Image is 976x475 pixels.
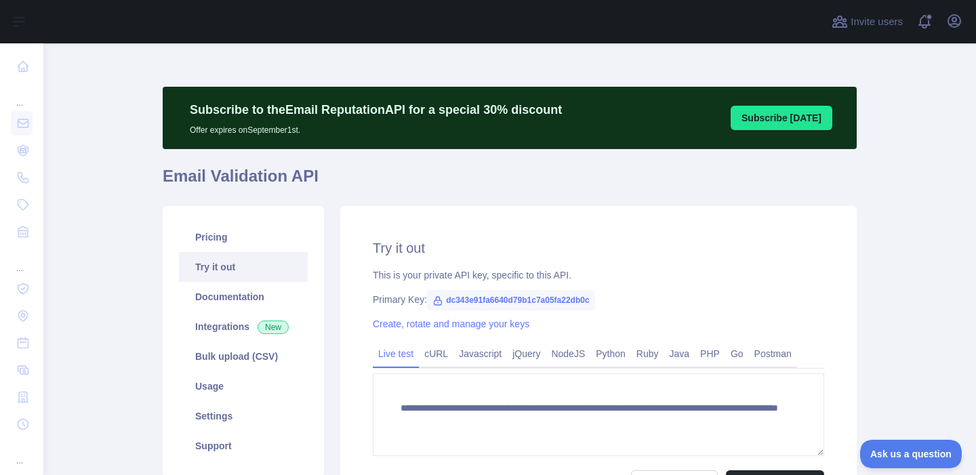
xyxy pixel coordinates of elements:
[546,343,590,365] a: NodeJS
[829,11,906,33] button: Invite users
[11,439,33,466] div: ...
[373,318,529,329] a: Create, rotate and manage your keys
[419,343,453,365] a: cURL
[11,247,33,274] div: ...
[453,343,507,365] a: Javascript
[851,14,903,30] span: Invite users
[179,282,308,312] a: Documentation
[179,222,308,252] a: Pricing
[179,312,308,342] a: Integrations New
[179,342,308,371] a: Bulk upload (CSV)
[631,343,664,365] a: Ruby
[11,81,33,108] div: ...
[163,165,857,198] h1: Email Validation API
[860,440,962,468] iframe: Toggle Customer Support
[507,343,546,365] a: jQuery
[725,343,749,365] a: Go
[590,343,631,365] a: Python
[664,343,695,365] a: Java
[190,119,562,136] p: Offer expires on September 1st.
[731,106,832,130] button: Subscribe [DATE]
[373,343,419,365] a: Live test
[695,343,725,365] a: PHP
[373,293,824,306] div: Primary Key:
[373,268,824,282] div: This is your private API key, specific to this API.
[179,371,308,401] a: Usage
[427,290,595,310] span: dc343e91fa6640d79b1c7a05fa22db0c
[190,100,562,119] p: Subscribe to the Email Reputation API for a special 30 % discount
[179,252,308,282] a: Try it out
[258,321,289,334] span: New
[179,401,308,431] a: Settings
[179,431,308,461] a: Support
[749,343,797,365] a: Postman
[373,239,824,257] h2: Try it out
